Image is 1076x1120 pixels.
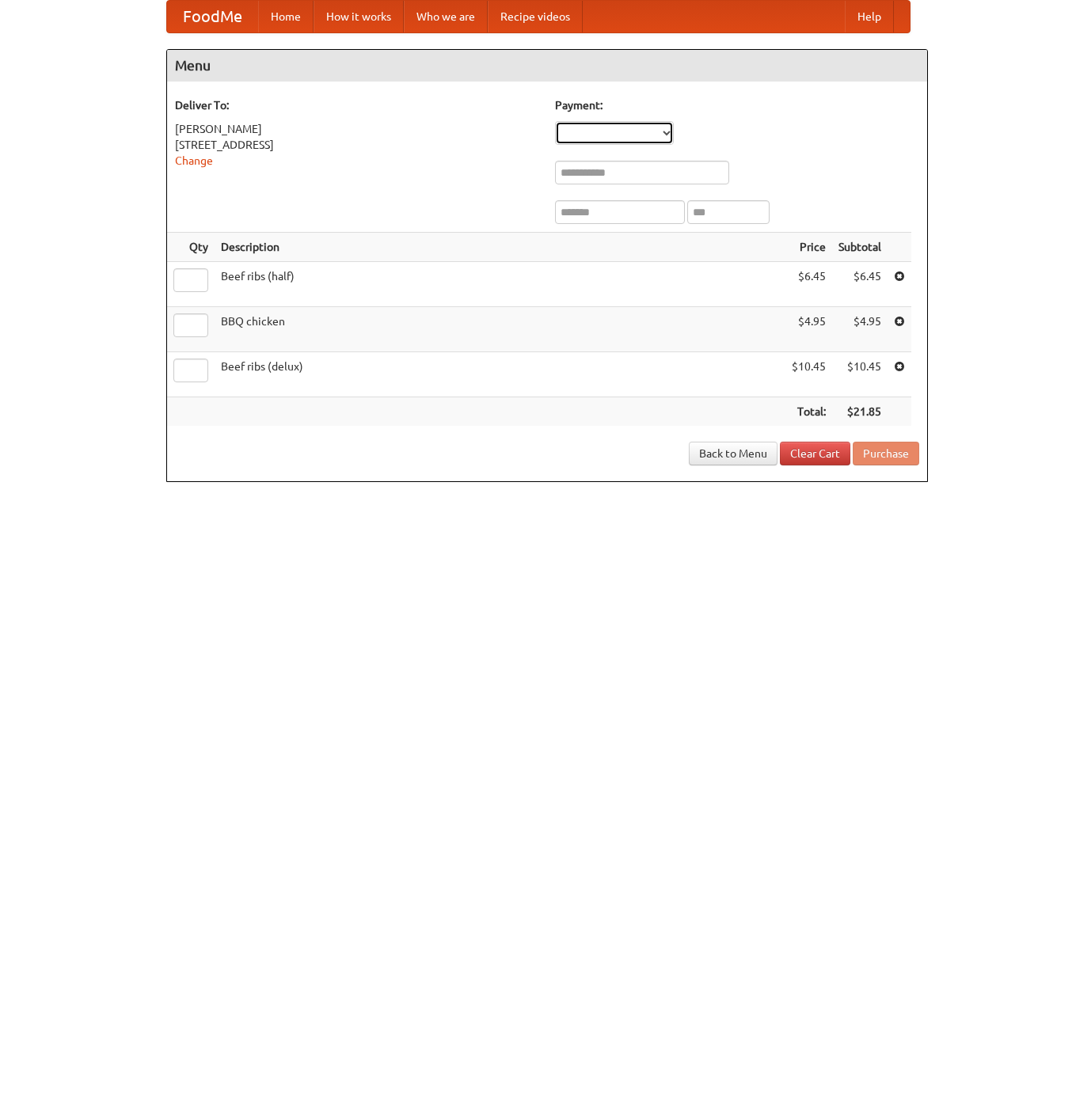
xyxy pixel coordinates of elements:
a: FoodMe [167,1,258,32]
th: Total: [785,397,832,427]
td: $10.45 [832,352,888,397]
a: Back to Menu [689,442,778,465]
div: [PERSON_NAME] [175,121,539,137]
td: BBQ chicken [215,307,785,352]
a: Clear Cart [780,442,850,465]
h5: Deliver To: [175,97,539,113]
a: Recipe videos [488,1,583,32]
th: $21.85 [832,397,888,427]
h5: Payment: [555,97,919,113]
td: Beef ribs (delux) [215,352,785,397]
div: [STREET_ADDRESS] [175,137,539,153]
td: $6.45 [832,262,888,307]
th: Qty [167,233,215,262]
th: Description [215,233,785,262]
td: $10.45 [785,352,832,397]
td: $4.95 [785,307,832,352]
a: Change [175,154,213,167]
h4: Menu [167,50,927,82]
a: Help [845,1,894,32]
td: $6.45 [785,262,832,307]
a: Who we are [404,1,488,32]
th: Price [785,233,832,262]
th: Subtotal [832,233,888,262]
button: Purchase [853,442,919,465]
td: Beef ribs (half) [215,262,785,307]
a: Home [258,1,314,32]
td: $4.95 [832,307,888,352]
a: How it works [314,1,404,32]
